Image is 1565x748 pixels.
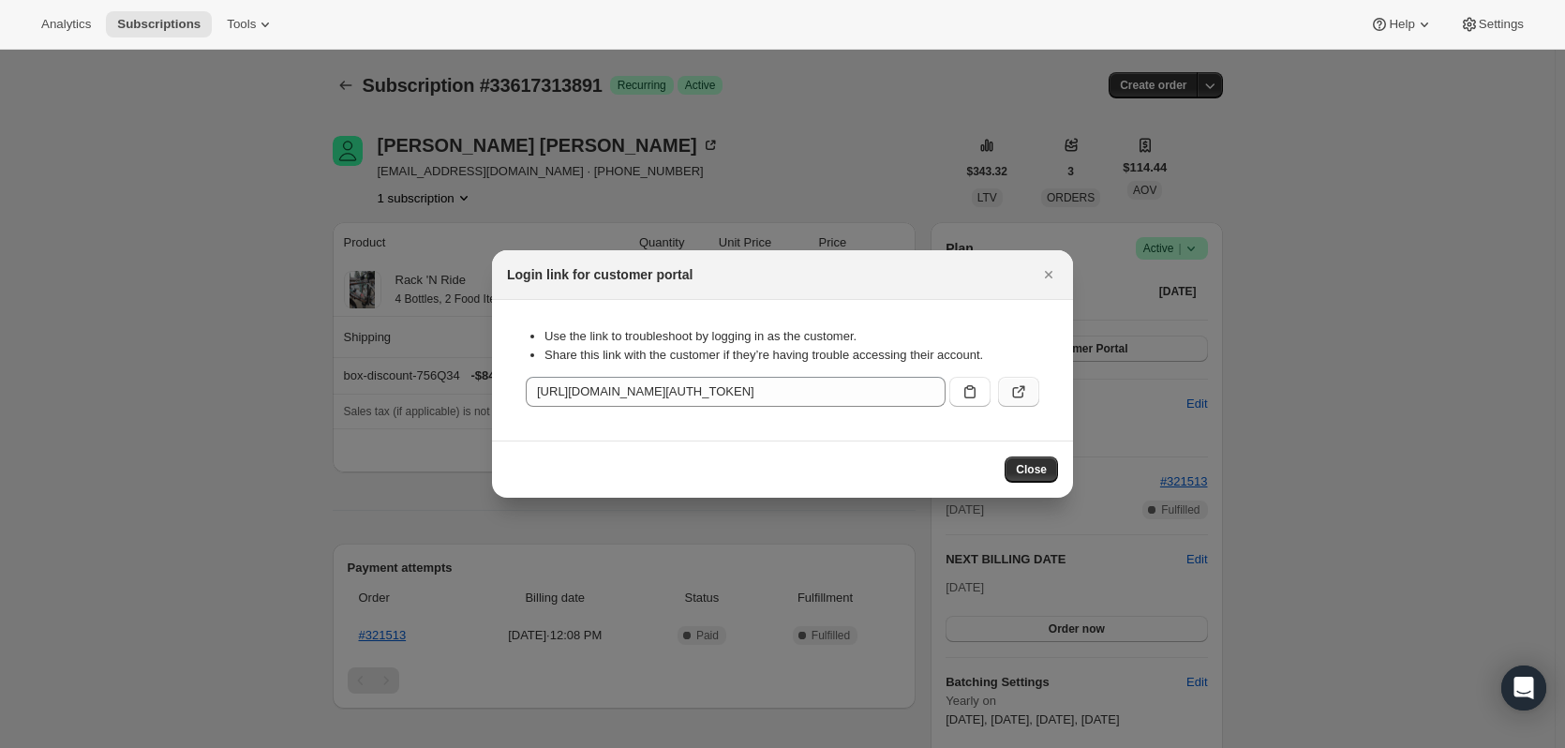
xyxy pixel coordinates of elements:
[227,17,256,32] span: Tools
[544,327,1039,346] li: Use the link to troubleshoot by logging in as the customer.
[1036,262,1062,288] button: Close
[544,346,1039,365] li: Share this link with the customer if they’re having trouble accessing their account.
[30,11,102,37] button: Analytics
[1005,456,1058,483] button: Close
[1389,17,1414,32] span: Help
[106,11,212,37] button: Subscriptions
[216,11,286,37] button: Tools
[41,17,91,32] span: Analytics
[1359,11,1444,37] button: Help
[117,17,201,32] span: Subscriptions
[1016,462,1047,477] span: Close
[1501,666,1546,711] div: Open Intercom Messenger
[1479,17,1524,32] span: Settings
[1449,11,1535,37] button: Settings
[507,265,693,284] h2: Login link for customer portal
